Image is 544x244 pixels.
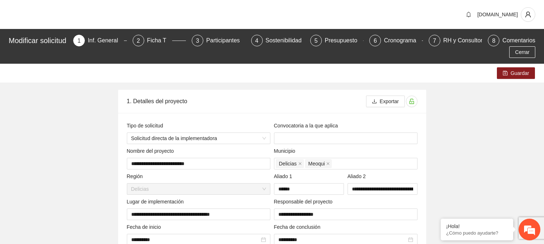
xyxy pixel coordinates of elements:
span: Aliado 2 [348,172,369,180]
span: Tipo de solicitud [127,122,166,130]
button: saveGuardar [497,67,535,79]
div: Participantes [206,35,246,46]
span: Convocatoria a la que aplica [274,122,341,130]
button: bell [463,9,474,20]
span: 1 [78,38,81,44]
span: Fecha de conclusión [274,223,323,231]
span: unlock [406,98,417,104]
span: 6 [374,38,377,44]
div: 7RH y Consultores [429,35,482,46]
span: Lugar de implementación [127,198,187,206]
div: 6Cronograma [369,35,423,46]
button: Cerrar [509,46,535,58]
span: 2 [137,38,140,44]
span: Meoqui [308,160,325,168]
span: Exportar [380,97,399,105]
span: save [503,71,508,76]
div: Inf. General [88,35,124,46]
p: ¿Cómo puedo ayudarte? [446,230,508,236]
span: 7 [433,38,436,44]
div: 3Participantes [192,35,245,46]
div: Cronograma [384,35,422,46]
span: bell [463,12,474,17]
button: user [521,7,535,22]
button: downloadExportar [366,96,405,107]
span: 3 [196,38,199,44]
button: unlock [406,96,418,107]
span: Delicias [279,160,297,168]
span: [DOMAIN_NAME] [477,12,518,17]
span: Solicitud directa de la implementadora [131,133,266,144]
div: 8Comentarios [488,35,535,46]
span: close [326,162,330,165]
div: RH y Consultores [443,35,494,46]
div: 1Inf. General [73,35,126,46]
span: Responsable del proyecto [274,198,336,206]
span: Aliado 1 [274,172,295,180]
span: user [521,11,535,18]
span: Región [127,172,146,180]
div: Ficha T [147,35,172,46]
div: ¡Hola! [446,223,508,229]
div: Presupuesto [325,35,363,46]
span: 4 [255,38,258,44]
span: 8 [492,38,495,44]
span: Delicias [131,184,266,194]
div: 2Ficha T [133,35,186,46]
span: download [372,99,377,105]
div: Modificar solicitud [9,35,69,46]
span: Nombre del proyecto [127,147,177,155]
div: Comentarios [502,35,535,46]
span: 5 [315,38,318,44]
span: Delicias [276,159,304,168]
span: Meoqui [305,159,332,168]
div: 5Presupuesto [310,35,364,46]
span: close [298,162,302,165]
span: Fecha de inicio [127,223,164,231]
span: Guardar [511,69,529,77]
div: 4Sostenibilidad [251,35,304,46]
span: Municipio [274,147,298,155]
div: Sostenibilidad [266,35,308,46]
span: Cerrar [515,48,530,56]
div: 1. Detalles del proyecto [127,91,366,112]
